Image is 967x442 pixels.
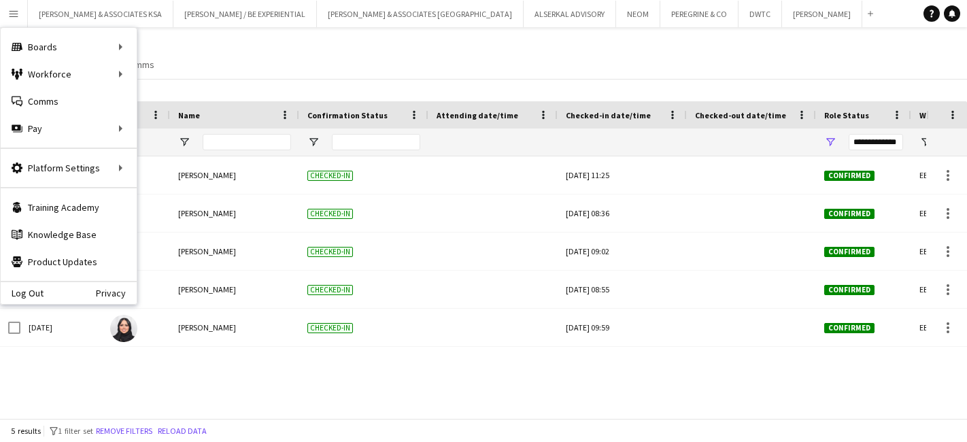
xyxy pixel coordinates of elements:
span: Confirmed [824,285,875,295]
div: [DATE] 08:55 [566,271,679,308]
button: Open Filter Menu [307,136,320,148]
span: Checked-in [307,247,353,257]
button: Open Filter Menu [919,136,932,148]
button: ALSERKAL ADVISORY [524,1,616,27]
a: Privacy [96,288,137,299]
span: Confirmed [824,247,875,257]
button: [PERSON_NAME] & ASSOCIATES [GEOGRAPHIC_DATA] [317,1,524,27]
span: [PERSON_NAME] [178,170,236,180]
button: [PERSON_NAME] & ASSOCIATES KSA [28,1,173,27]
span: Checked-in [307,209,353,219]
a: Training Academy [1,194,137,221]
span: Role Status [824,110,869,120]
div: Workforce [1,61,137,88]
span: Confirmed [824,209,875,219]
div: [DATE] 11:25 [566,156,679,194]
div: [DATE] [20,309,102,346]
span: Comms [124,58,154,71]
input: Confirmation Status Filter Input [332,134,420,150]
a: Comms [118,56,160,73]
button: PEREGRINE & CO [660,1,739,27]
a: Comms [1,88,137,115]
div: Platform Settings [1,154,137,182]
a: Knowledge Base [1,221,137,248]
span: Checked-in date/time [566,110,651,120]
span: Checked-in [307,323,353,333]
span: [PERSON_NAME] [178,246,236,256]
button: Remove filters [93,424,155,439]
span: Attending date/time [437,110,518,120]
button: NEOM [616,1,660,27]
span: Confirmed [824,323,875,333]
div: [DATE] 08:36 [566,194,679,232]
span: Confirmation Status [307,110,388,120]
span: 1 filter set [58,426,93,436]
button: Open Filter Menu [178,136,190,148]
span: Checked-out date/time [695,110,786,120]
button: Reload data [155,424,209,439]
div: [DATE] 09:02 [566,233,679,270]
img: Ekram Balgosoon [110,315,137,342]
span: [PERSON_NAME] [178,208,236,218]
button: DWTC [739,1,782,27]
button: Open Filter Menu [824,136,836,148]
a: Product Updates [1,248,137,275]
input: Name Filter Input [203,134,291,150]
span: Checked-in [307,171,353,181]
div: Pay [1,115,137,142]
button: [PERSON_NAME] [782,1,862,27]
a: Log Out [1,288,44,299]
button: [PERSON_NAME] / BE EXPERIENTIAL [173,1,317,27]
span: [PERSON_NAME] [178,284,236,294]
span: Checked-in [307,285,353,295]
span: Name [178,110,200,120]
span: Confirmed [824,171,875,181]
div: [DATE] 09:59 [566,309,679,346]
div: Boards [1,33,137,61]
span: [PERSON_NAME] [178,322,236,333]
